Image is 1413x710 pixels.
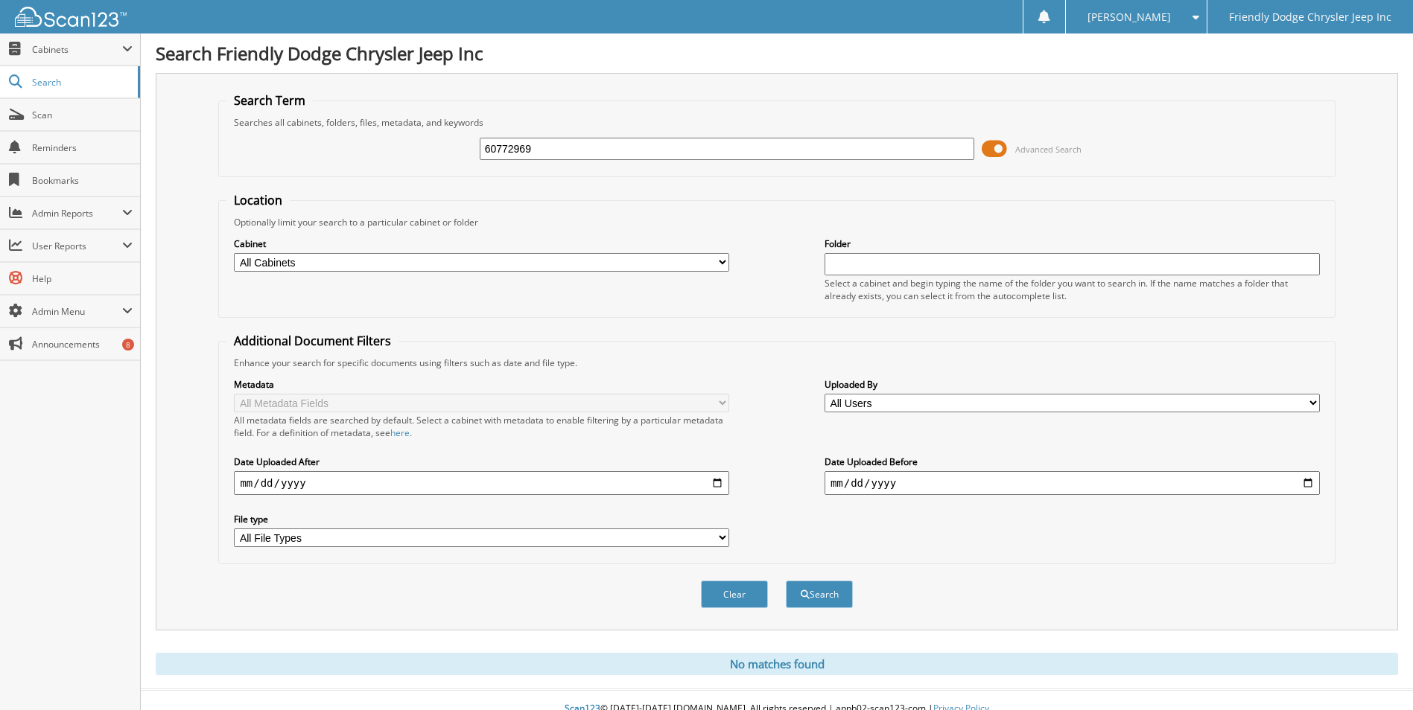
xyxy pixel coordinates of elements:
[15,7,127,27] img: scan123-logo-white.svg
[825,471,1320,495] input: end
[226,116,1327,129] div: Searches all cabinets, folders, files, metadata, and keywords
[32,338,133,351] span: Announcements
[234,414,729,439] div: All metadata fields are searched by default. Select a cabinet with metadata to enable filtering b...
[1015,144,1082,155] span: Advanced Search
[156,653,1398,675] div: No matches found
[226,333,399,349] legend: Additional Document Filters
[390,426,410,439] a: here
[234,455,729,468] label: Date Uploaded After
[1229,13,1391,22] span: Friendly Dodge Chrysler Jeep Inc
[234,513,729,525] label: File type
[226,216,1327,228] div: Optionally limit your search to a particular cabinet or folder
[226,356,1327,369] div: Enhance your search for specific documents using filters such as date and file type.
[1087,13,1171,22] span: [PERSON_NAME]
[32,76,130,89] span: Search
[234,471,729,495] input: start
[32,305,122,318] span: Admin Menu
[786,581,853,608] button: Search
[234,378,729,391] label: Metadata
[234,237,729,250] label: Cabinet
[32,174,133,187] span: Bookmarks
[226,92,313,109] legend: Search Term
[32,141,133,154] span: Reminders
[32,272,133,285] span: Help
[825,277,1320,302] div: Select a cabinet and begin typing the name of the folder you want to search in. If the name match...
[32,207,122,220] span: Admin Reports
[701,581,768,608] button: Clear
[226,192,290,208] legend: Location
[32,240,122,252] span: User Reports
[825,237,1320,250] label: Folder
[825,455,1320,468] label: Date Uploaded Before
[825,378,1320,391] label: Uploaded By
[32,109,133,121] span: Scan
[32,43,122,56] span: Cabinets
[156,41,1398,65] h1: Search Friendly Dodge Chrysler Jeep Inc
[122,339,134,351] div: 8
